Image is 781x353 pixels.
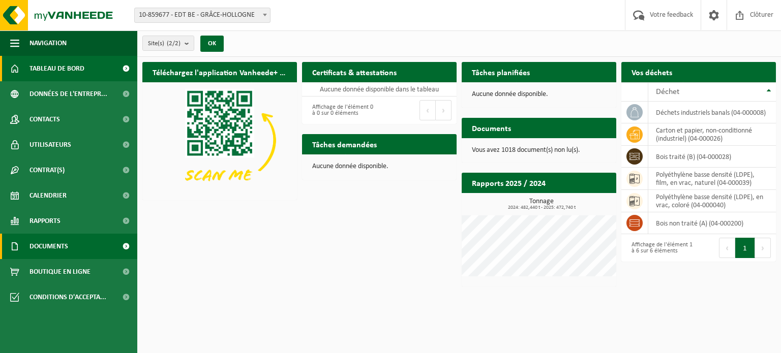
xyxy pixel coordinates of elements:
span: 10-859677 - EDT BE - GRÂCE-HOLLOGNE [134,8,271,23]
count: (2/2) [167,40,181,47]
h2: Certificats & attestations [302,62,407,82]
div: Affichage de l'élément 1 à 6 sur 6 éléments [626,237,694,259]
h2: Tâches planifiées [462,62,540,82]
span: Données de l'entrepr... [29,81,107,107]
td: polyéthylène basse densité (LDPE), film, en vrac, naturel (04-000039) [648,168,776,190]
button: OK [200,36,224,52]
span: Tableau de bord [29,56,84,81]
a: Consulter les rapports [528,192,615,213]
h2: Documents [462,118,521,138]
td: polyéthylène basse densité (LDPE), en vrac, coloré (04-000040) [648,190,776,212]
span: Utilisateurs [29,132,71,157]
h2: Téléchargez l'application Vanheede+ maintenant! [142,62,297,82]
button: Next [755,238,771,258]
span: Boutique en ligne [29,259,91,284]
td: déchets industriels banals (04-000008) [648,102,776,123]
h2: Tâches demandées [302,134,387,154]
p: Aucune donnée disponible. [312,163,446,170]
span: Conditions d'accepta... [29,284,106,310]
img: Download de VHEPlus App [142,82,297,198]
button: 1 [735,238,755,258]
p: Vous avez 1018 document(s) non lu(s). [472,147,606,154]
span: Rapports [29,208,61,234]
span: 10-859677 - EDT BE - GRÂCE-HOLLOGNE [135,8,270,22]
button: Previous [719,238,735,258]
td: bois non traité (A) (04-000200) [648,212,776,234]
span: Déchet [656,88,679,96]
span: Documents [29,234,68,259]
button: Previous [419,100,436,120]
h2: Vos déchets [621,62,682,82]
div: Affichage de l'élément 0 à 0 sur 0 éléments [307,99,374,121]
span: Site(s) [148,36,181,51]
button: Next [436,100,452,120]
span: Navigation [29,30,67,56]
span: Calendrier [29,183,67,208]
p: Aucune donnée disponible. [472,91,606,98]
td: carton et papier, non-conditionné (industriel) (04-000026) [648,123,776,146]
td: Aucune donnée disponible dans le tableau [302,82,457,97]
span: 2024: 482,440 t - 2025: 472,740 t [467,205,616,210]
h3: Tonnage [467,198,616,210]
span: Contacts [29,107,60,132]
h2: Rapports 2025 / 2024 [462,173,556,192]
td: bois traité (B) (04-000028) [648,146,776,168]
button: Site(s)(2/2) [142,36,194,51]
span: Contrat(s) [29,157,65,183]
